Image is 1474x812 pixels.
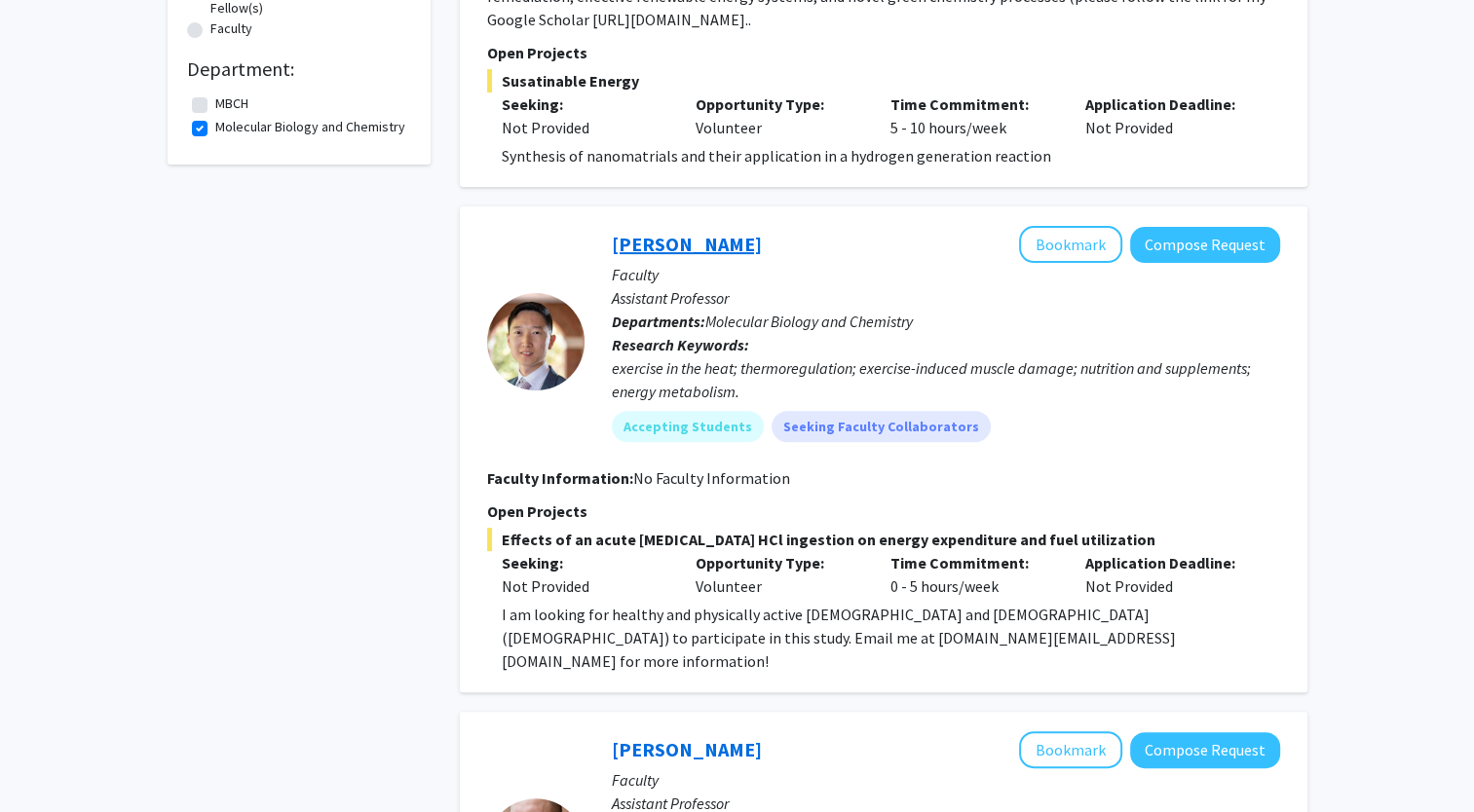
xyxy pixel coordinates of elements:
p: Application Deadline: [1085,551,1251,574]
p: Synthesis of nanomatrials and their application in a hydrogen generation reaction [502,144,1280,167]
div: 0 - 5 hours/week [876,551,1071,598]
p: I am looking for healthy and physically active [DEMOGRAPHIC_DATA] and [DEMOGRAPHIC_DATA] ([DEMOGR... [502,603,1280,673]
p: Seeking: [502,92,667,116]
button: Add Ronald Quinlan to Bookmarks [1019,731,1122,768]
span: Molecular Biology and Chemistry [705,312,913,331]
p: Faculty [612,263,1280,286]
p: Open Projects [487,41,1280,64]
div: 5 - 10 hours/week [876,92,1071,139]
button: Compose Request to Ronald Quinlan [1130,732,1280,768]
label: Faculty [210,18,252,39]
p: Opportunity Type: [696,551,861,574]
div: Volunteer [681,551,876,598]
iframe: Chat [15,724,83,797]
p: Time Commitment: [890,92,1056,116]
b: Departments: [612,312,705,331]
b: Faculty Information: [487,468,633,488]
label: Molecular Biology and Chemistry [215,117,405,137]
a: [PERSON_NAME] [612,737,762,761]
mat-chip: Accepting Students [612,411,764,442]
div: Not Provided [1071,551,1266,598]
button: Add Zidong Li to Bookmarks [1019,226,1122,263]
div: exercise in the heat; thermoregulation; exercise-induced muscle damage; nutrition and supplements... [612,356,1280,403]
h2: Department: [187,57,411,81]
span: Effects of an acute [MEDICAL_DATA] HCl ingestion on energy expenditure and fuel utilization [487,528,1280,551]
button: Compose Request to Zidong Li [1130,227,1280,263]
b: Research Keywords: [612,335,749,354]
div: Not Provided [502,116,667,139]
div: Not Provided [502,574,667,598]
span: No Faculty Information [633,468,790,488]
p: Open Projects [487,499,1280,523]
p: Faculty [612,768,1280,792]
span: Susatinable Energy [487,69,1280,92]
mat-chip: Seeking Faculty Collaborators [772,411,991,442]
p: Seeking: [502,551,667,574]
p: Application Deadline: [1085,92,1251,116]
div: Not Provided [1071,92,1266,139]
p: Time Commitment: [890,551,1056,574]
p: Assistant Professor [612,286,1280,310]
div: Volunteer [681,92,876,139]
a: [PERSON_NAME] [612,232,762,256]
p: Opportunity Type: [696,92,861,116]
label: MBCH [215,93,248,114]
